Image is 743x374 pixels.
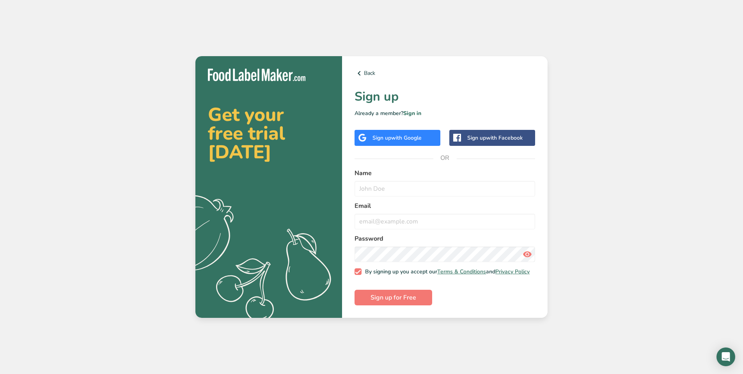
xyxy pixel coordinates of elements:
span: OR [433,146,457,170]
span: with Facebook [486,134,523,142]
span: By signing up you accept our and [362,268,530,275]
a: Terms & Conditions [437,268,486,275]
span: Sign up for Free [371,293,416,302]
img: Food Label Maker [208,69,305,82]
a: Sign in [403,110,421,117]
div: Sign up [467,134,523,142]
input: email@example.com [355,214,535,229]
a: Back [355,69,535,78]
button: Sign up for Free [355,290,432,305]
a: Privacy Policy [495,268,530,275]
h2: Get your free trial [DATE] [208,105,330,161]
label: Password [355,234,535,243]
input: John Doe [355,181,535,197]
div: Sign up [372,134,422,142]
p: Already a member? [355,109,535,117]
label: Name [355,168,535,178]
div: Open Intercom Messenger [716,347,735,366]
h1: Sign up [355,87,535,106]
span: with Google [391,134,422,142]
label: Email [355,201,535,211]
